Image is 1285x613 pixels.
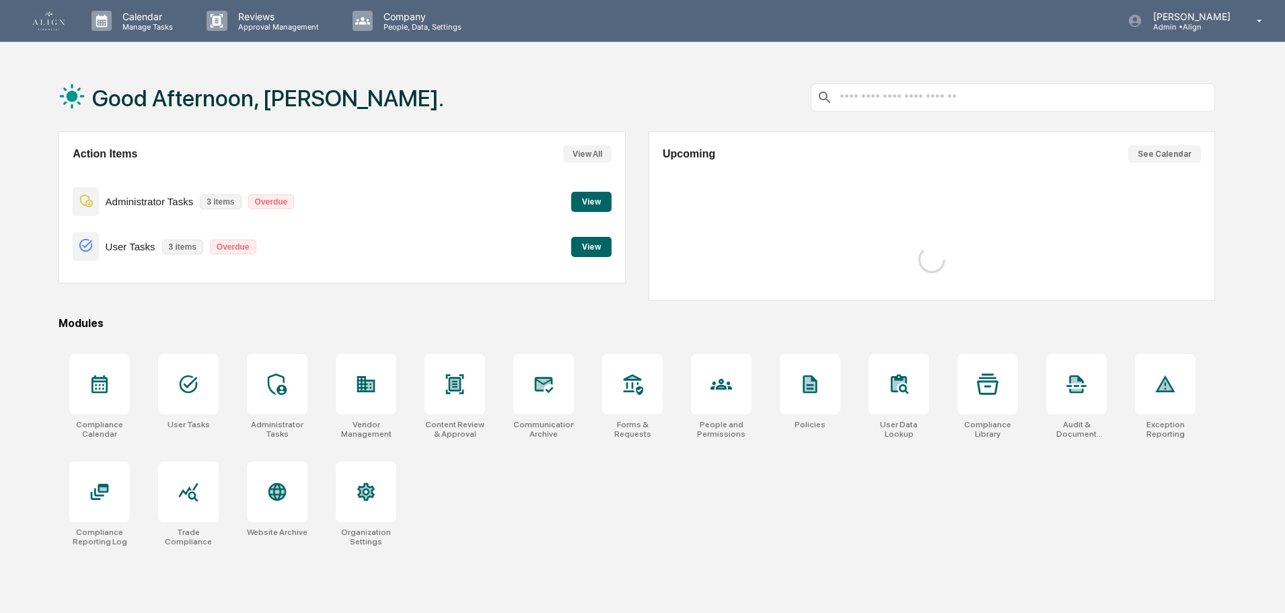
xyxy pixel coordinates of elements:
[200,194,241,209] p: 3 items
[571,237,612,257] button: View
[1128,145,1201,163] button: See Calendar
[571,194,612,207] a: View
[663,148,715,160] h2: Upcoming
[73,148,137,160] h2: Action Items
[248,194,295,209] p: Overdue
[158,528,219,546] div: Trade Compliance
[227,22,326,32] p: Approval Management
[106,196,194,207] p: Administrator Tasks
[112,22,180,32] p: Manage Tasks
[795,420,825,429] div: Policies
[373,22,468,32] p: People, Data, Settings
[373,11,468,22] p: Company
[513,420,574,439] div: Communications Archive
[336,528,396,546] div: Organization Settings
[32,11,65,30] img: logo
[247,528,307,537] div: Website Archive
[1142,11,1237,22] p: [PERSON_NAME]
[1142,22,1237,32] p: Admin • Align
[957,420,1018,439] div: Compliance Library
[92,85,444,112] h1: Good Afternoon, [PERSON_NAME].
[336,420,396,439] div: Vendor Management
[69,528,130,546] div: Compliance Reporting Log
[210,240,256,254] p: Overdue
[69,420,130,439] div: Compliance Calendar
[691,420,751,439] div: People and Permissions
[59,317,1215,330] div: Modules
[869,420,929,439] div: User Data Lookup
[1046,420,1107,439] div: Audit & Document Logs
[1135,420,1196,439] div: Exception Reporting
[602,420,663,439] div: Forms & Requests
[425,420,485,439] div: Content Review & Approval
[227,11,326,22] p: Reviews
[162,240,203,254] p: 3 items
[106,241,155,252] p: User Tasks
[112,11,180,22] p: Calendar
[168,420,210,429] div: User Tasks
[571,192,612,212] button: View
[571,240,612,252] a: View
[247,420,307,439] div: Administrator Tasks
[563,145,612,163] button: View All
